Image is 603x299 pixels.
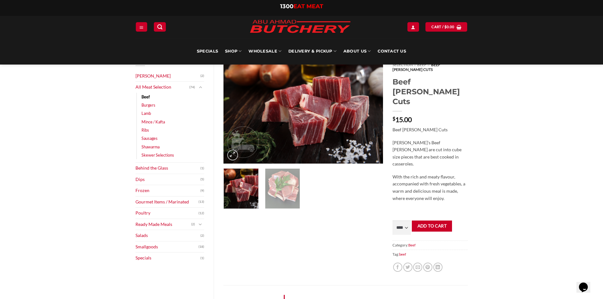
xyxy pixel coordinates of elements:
[412,221,452,232] button: Add to cart
[223,55,383,164] img: Beef Curry Cuts
[423,263,432,272] a: Pin on Pinterest
[280,3,293,10] span: 1300
[576,274,597,293] iframe: chat widget
[198,209,204,218] span: (12)
[141,101,155,109] a: Burgers
[431,24,454,30] span: Cart /
[293,3,323,10] span: EAT MEAT
[135,196,199,208] a: Gourmet Items / Marinated
[428,62,430,67] span: //
[444,24,447,30] span: $
[191,220,195,229] span: (2)
[378,38,406,65] a: Contact Us
[198,197,204,207] span: (13)
[200,71,204,81] span: (2)
[197,84,204,91] button: Toggle
[393,250,468,259] span: Tag:
[393,173,468,202] p: With the rich and meaty flavour, accompanied with fresh vegetables, a warm and delicious meal is ...
[245,16,355,38] img: Abu Ahmad Butchery
[393,115,412,123] bdi: 15.00
[200,186,204,196] span: (9)
[393,139,468,168] p: [PERSON_NAME]’s Beef [PERSON_NAME] are cut into cube size pieces that are best cooked in casseroles.
[407,22,419,31] a: Login
[141,109,151,117] a: Lamb
[197,221,204,228] button: Toggle
[200,231,204,240] span: (2)
[343,38,371,65] a: About Us
[200,253,204,263] span: (1)
[417,62,426,67] a: Beef
[399,252,406,256] a: beef
[413,263,422,272] a: Email to a Friend
[225,38,242,65] a: SHOP
[414,62,416,67] span: //
[135,163,201,174] a: Behind the Glass
[135,230,201,241] a: Salads
[393,62,440,72] span: Beef [PERSON_NAME] Cuts
[227,150,238,160] a: Zoom
[135,219,192,230] a: Ready Made Meals
[154,22,166,31] a: Search
[135,185,201,196] a: Frozen
[135,82,190,93] a: All Meat Selection
[408,243,416,247] a: Beef
[248,38,281,65] a: Wholesale
[135,174,201,185] a: Dips
[403,263,412,272] a: Share on Twitter
[393,77,468,106] h1: Beef [PERSON_NAME] Cuts
[444,25,455,29] bdi: 0.00
[197,38,218,65] a: Specials
[141,126,149,134] a: Ribs
[141,93,150,101] a: Beef
[393,240,468,250] span: Category:
[433,263,443,272] a: Share on LinkedIn
[141,151,174,159] a: Skewer Selections
[141,143,160,151] a: Shawarma
[198,242,204,252] span: (18)
[393,126,468,134] p: Beef [PERSON_NAME] Cuts
[135,208,199,219] a: Poultry
[135,252,201,264] a: Specials
[136,22,147,31] a: Menu
[141,134,158,142] a: Sausages
[288,38,336,65] a: Delivery & Pickup
[135,71,201,82] a: [PERSON_NAME]
[265,169,300,210] img: Beef Curry Cuts
[393,263,402,272] a: Share on Facebook
[189,83,195,92] span: (74)
[425,22,467,31] a: View cart
[135,241,199,252] a: Smallgoods
[393,116,395,121] span: $
[200,164,204,173] span: (1)
[280,3,323,10] a: 1300EAT MEAT
[200,175,204,184] span: (5)
[141,118,165,126] a: Mince / Kafta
